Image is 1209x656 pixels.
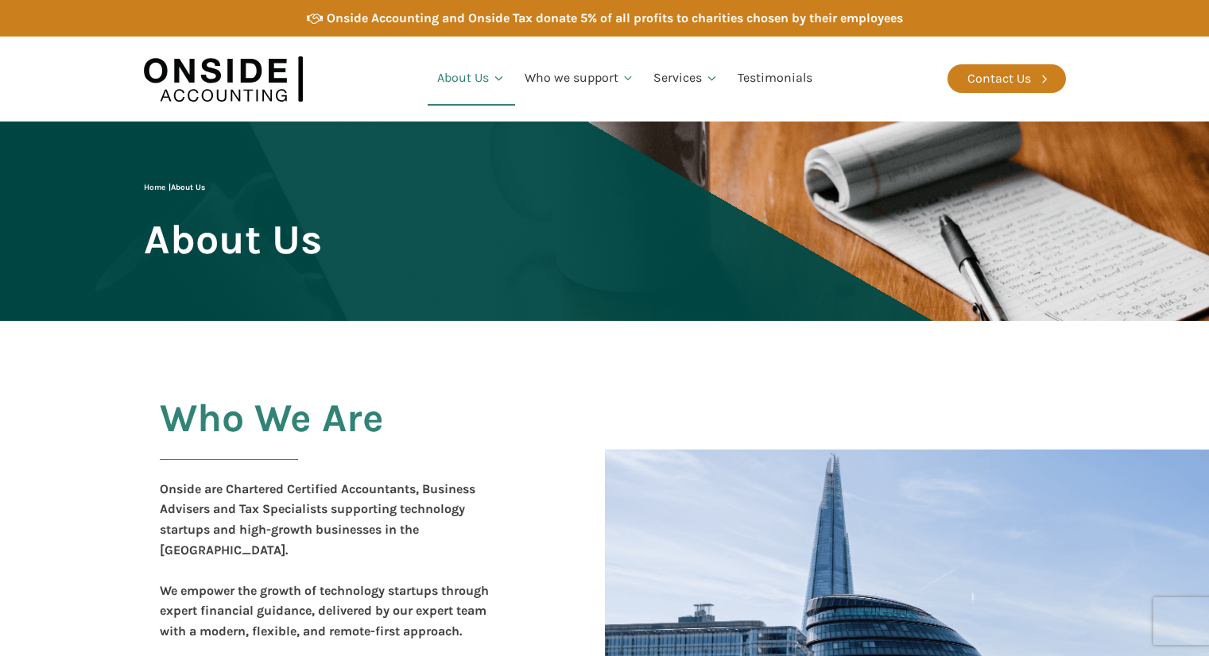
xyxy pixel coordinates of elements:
[160,396,384,479] h2: Who We Are
[144,218,322,261] span: About Us
[160,583,489,619] b: We empower the growth of technology startups through expert financial guidance
[144,183,165,192] a: Home
[644,52,728,106] a: Services
[160,481,475,558] b: Onside are Chartered Certified Accountants, Business Advisers and Tax Specialists supporting tech...
[171,183,205,192] span: About Us
[160,603,486,639] b: , delivered by our expert team with a modern, flexible, and remote-first approach.
[144,48,303,110] img: Onside Accounting
[428,52,515,106] a: About Us
[144,183,205,192] span: |
[515,52,645,106] a: Who we support
[967,68,1031,89] div: Contact Us
[947,64,1066,93] a: Contact Us
[728,52,822,106] a: Testimonials
[327,8,903,29] div: Onside Accounting and Onside Tax donate 5% of all profits to charities chosen by their employees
